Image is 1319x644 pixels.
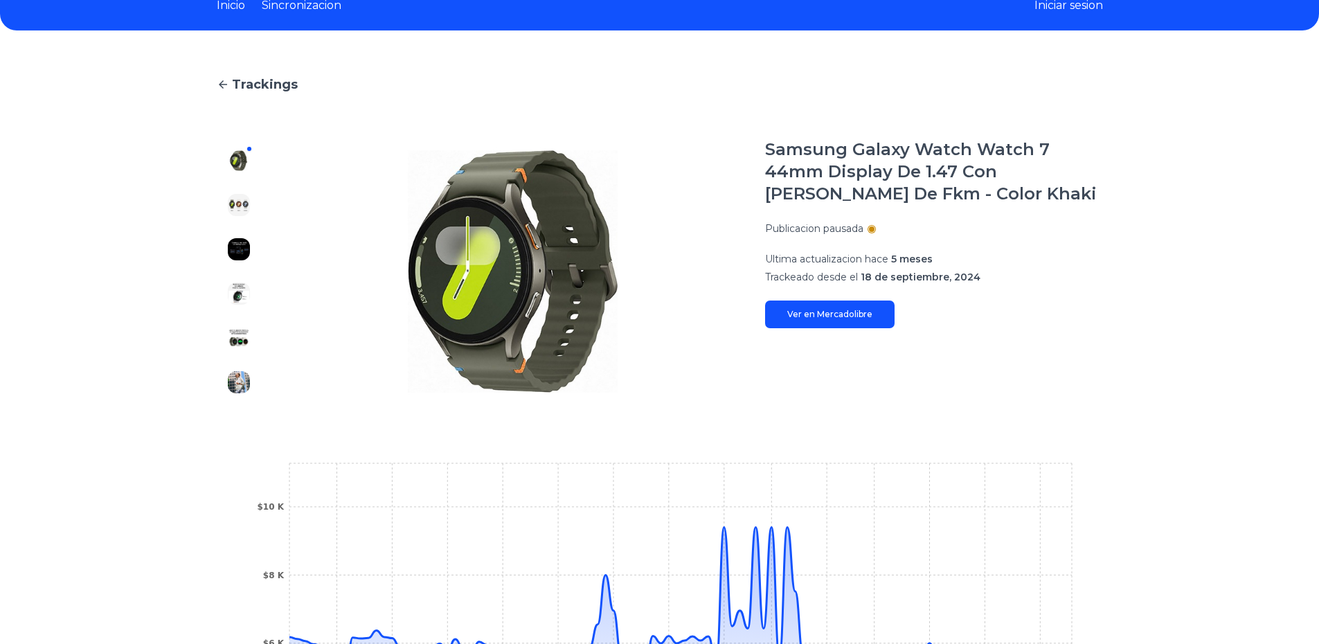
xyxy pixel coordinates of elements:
[765,138,1103,205] h1: Samsung Galaxy Watch Watch 7 44mm Display De 1.47 Con [PERSON_NAME] De Fkm - Color Khaki
[765,271,858,283] span: Trackeado desde el
[257,502,284,512] tspan: $10 K
[891,253,933,265] span: 5 meses
[228,150,250,172] img: Samsung Galaxy Watch Watch 7 44mm Display De 1.47 Con Correa De Fkm - Color Khaki
[228,238,250,260] img: Samsung Galaxy Watch Watch 7 44mm Display De 1.47 Con Correa De Fkm - Color Khaki
[765,253,888,265] span: Ultima actualizacion hace
[228,371,250,393] img: Samsung Galaxy Watch Watch 7 44mm Display De 1.47 Con Correa De Fkm - Color Khaki
[217,75,1103,94] a: Trackings
[232,75,298,94] span: Trackings
[262,571,284,580] tspan: $8 K
[765,222,863,235] p: Publicacion pausada
[228,327,250,349] img: Samsung Galaxy Watch Watch 7 44mm Display De 1.47 Con Correa De Fkm - Color Khaki
[228,283,250,305] img: Samsung Galaxy Watch Watch 7 44mm Display De 1.47 Con Correa De Fkm - Color Khaki
[765,301,895,328] a: Ver en Mercadolibre
[861,271,980,283] span: 18 de septiembre, 2024
[289,138,737,404] img: Samsung Galaxy Watch Watch 7 44mm Display De 1.47 Con Correa De Fkm - Color Khaki
[228,194,250,216] img: Samsung Galaxy Watch Watch 7 44mm Display De 1.47 Con Correa De Fkm - Color Khaki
